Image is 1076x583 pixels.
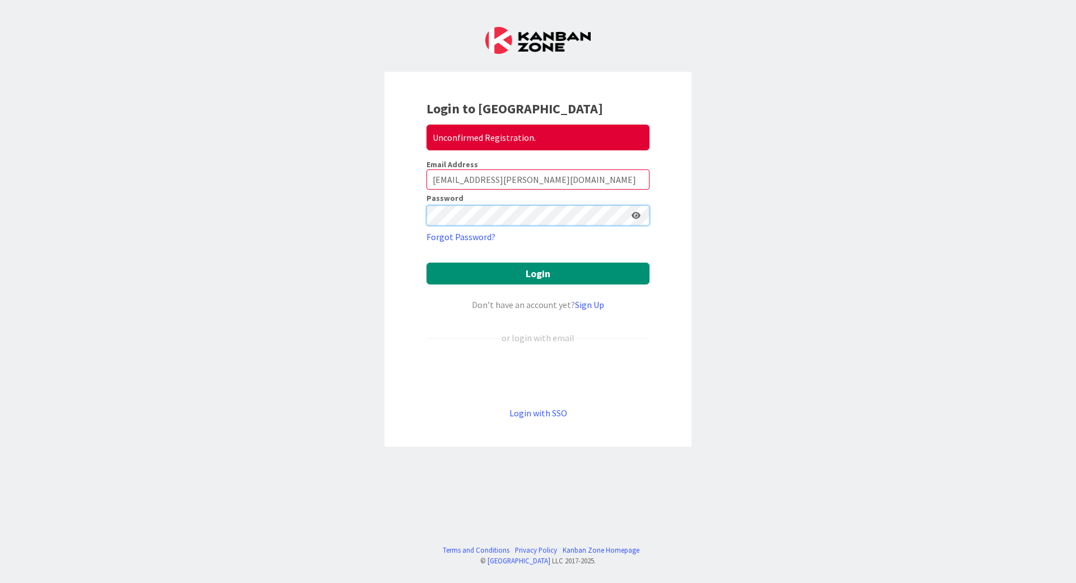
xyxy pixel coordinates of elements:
b: Login to [GEOGRAPHIC_DATA] [426,100,603,117]
div: © LLC 2017- 2025 . [437,556,639,566]
div: or login with email [499,331,577,345]
img: Kanban Zone [485,27,591,54]
a: Login with SSO [509,407,567,419]
a: Privacy Policy [515,545,557,556]
a: [GEOGRAPHIC_DATA] [488,556,550,565]
button: Login [426,263,650,284]
label: Email Address [426,159,478,169]
label: Password [426,194,463,202]
a: Forgot Password? [426,230,495,244]
a: Sign Up [575,299,604,310]
div: Don’t have an account yet? [426,298,650,311]
a: Terms and Conditions [443,545,509,556]
iframe: Tlačítko Přihlášení přes Google [421,363,655,388]
div: Unconfirmed Registration. [426,125,650,150]
a: Kanban Zone Homepage [563,545,639,556]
